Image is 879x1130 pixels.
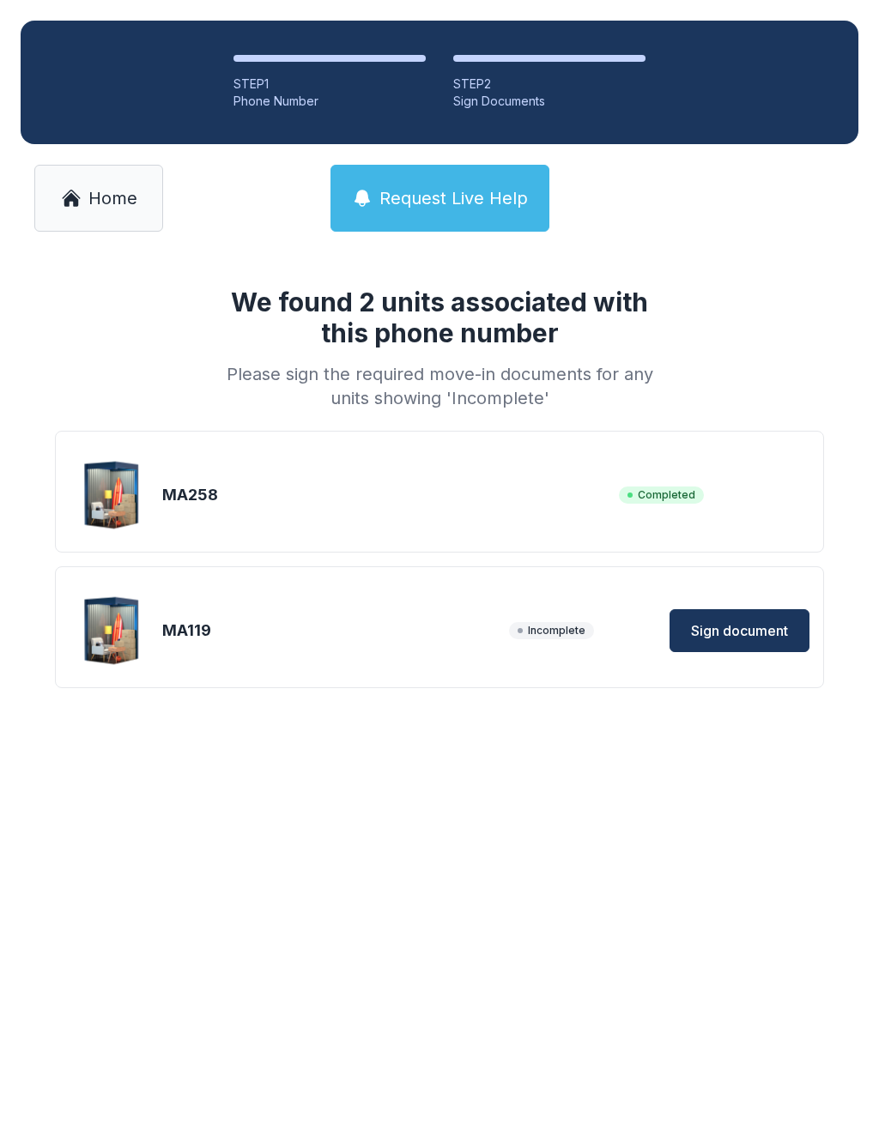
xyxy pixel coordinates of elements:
[453,76,646,93] div: STEP 2
[509,622,594,639] span: Incomplete
[233,93,426,110] div: Phone Number
[220,362,659,410] div: Please sign the required move-in documents for any units showing 'Incomplete'
[453,93,646,110] div: Sign Documents
[220,287,659,348] h1: We found 2 units associated with this phone number
[162,619,502,643] div: MA119
[88,186,137,210] span: Home
[379,186,528,210] span: Request Live Help
[162,483,612,507] div: MA258
[691,620,788,641] span: Sign document
[619,486,704,504] span: Completed
[233,76,426,93] div: STEP 1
